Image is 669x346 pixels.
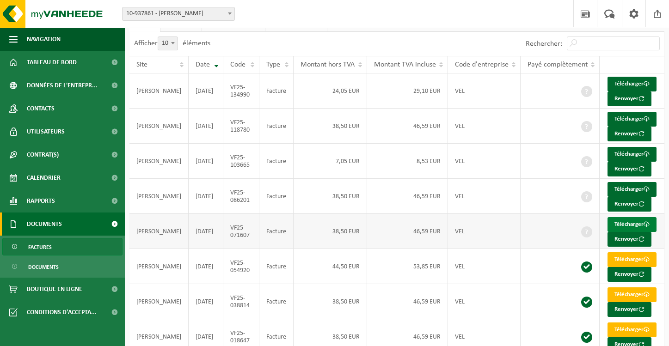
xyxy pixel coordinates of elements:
td: VF25-038814 [223,284,259,319]
td: VEL [448,144,521,179]
a: Télécharger [608,77,657,91]
a: Télécharger [608,217,657,232]
span: Rapports [27,189,55,212]
label: Rechercher: [526,40,562,48]
span: Payé complètement [528,61,588,68]
td: VEL [448,284,521,319]
button: Renvoyer [608,91,651,106]
span: Données de l'entrepr... [27,74,98,97]
td: VF25-086201 [223,179,259,214]
a: Télécharger [608,182,657,197]
td: VF25-118780 [223,109,259,144]
td: VF25-054920 [223,249,259,284]
td: 24,05 EUR [294,73,367,109]
td: [DATE] [189,73,223,109]
a: Documents [2,258,123,275]
td: VF25-103665 [223,144,259,179]
td: 46,59 EUR [367,284,448,319]
label: Afficher éléments [134,40,210,47]
span: Documents [27,212,62,236]
span: Documents [28,258,59,276]
button: Renvoyer [608,232,651,247]
span: 10 [158,37,178,50]
span: Factures [28,238,52,256]
td: Facture [259,73,294,109]
td: [DATE] [189,249,223,284]
td: VEL [448,109,521,144]
td: 38,50 EUR [294,284,367,319]
td: 8,53 EUR [367,144,448,179]
td: [DATE] [189,179,223,214]
button: Renvoyer [608,267,651,282]
span: Contacts [27,97,55,120]
a: Télécharger [608,147,657,162]
span: Date [196,61,210,68]
button: Renvoyer [608,302,651,317]
td: VF25-071607 [223,214,259,249]
td: [PERSON_NAME] [129,249,189,284]
span: Tableau de bord [27,51,77,74]
span: 10-937861 - OLIVIER WERY - TROOZ [122,7,235,21]
span: Montant TVA incluse [374,61,436,68]
span: Calendrier [27,166,61,189]
td: Facture [259,179,294,214]
td: [DATE] [189,144,223,179]
td: VEL [448,179,521,214]
td: [PERSON_NAME] [129,73,189,109]
td: 46,59 EUR [367,214,448,249]
td: [PERSON_NAME] [129,214,189,249]
td: 7,05 EUR [294,144,367,179]
td: [DATE] [189,109,223,144]
td: Facture [259,109,294,144]
td: [PERSON_NAME] [129,284,189,319]
button: Renvoyer [608,197,651,212]
td: Facture [259,284,294,319]
td: Facture [259,249,294,284]
a: Télécharger [608,252,657,267]
td: [PERSON_NAME] [129,144,189,179]
td: [PERSON_NAME] [129,179,189,214]
td: VEL [448,214,521,249]
td: VEL [448,249,521,284]
td: 38,50 EUR [294,179,367,214]
td: Facture [259,144,294,179]
td: [DATE] [189,284,223,319]
span: Utilisateurs [27,120,65,143]
span: Conditions d'accepta... [27,301,97,324]
td: 29,10 EUR [367,73,448,109]
td: 38,50 EUR [294,109,367,144]
span: Boutique en ligne [27,278,82,301]
span: Code d'entreprise [455,61,509,68]
button: Renvoyer [608,127,651,141]
a: Télécharger [608,287,657,302]
span: Site [136,61,147,68]
a: Télécharger [608,112,657,127]
td: [DATE] [189,214,223,249]
td: 53,85 EUR [367,249,448,284]
a: Factures [2,238,123,255]
span: Code [230,61,246,68]
td: VEL [448,73,521,109]
span: Montant hors TVA [301,61,355,68]
td: 46,59 EUR [367,179,448,214]
td: 44,50 EUR [294,249,367,284]
span: Navigation [27,28,61,51]
button: Renvoyer [608,162,651,176]
span: Contrat(s) [27,143,59,166]
span: Type [266,61,280,68]
td: Facture [259,214,294,249]
td: [PERSON_NAME] [129,109,189,144]
td: 38,50 EUR [294,214,367,249]
span: 10-937861 - OLIVIER WERY - TROOZ [123,7,234,20]
td: VF25-134990 [223,73,259,109]
a: Télécharger [608,322,657,337]
td: 46,59 EUR [367,109,448,144]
